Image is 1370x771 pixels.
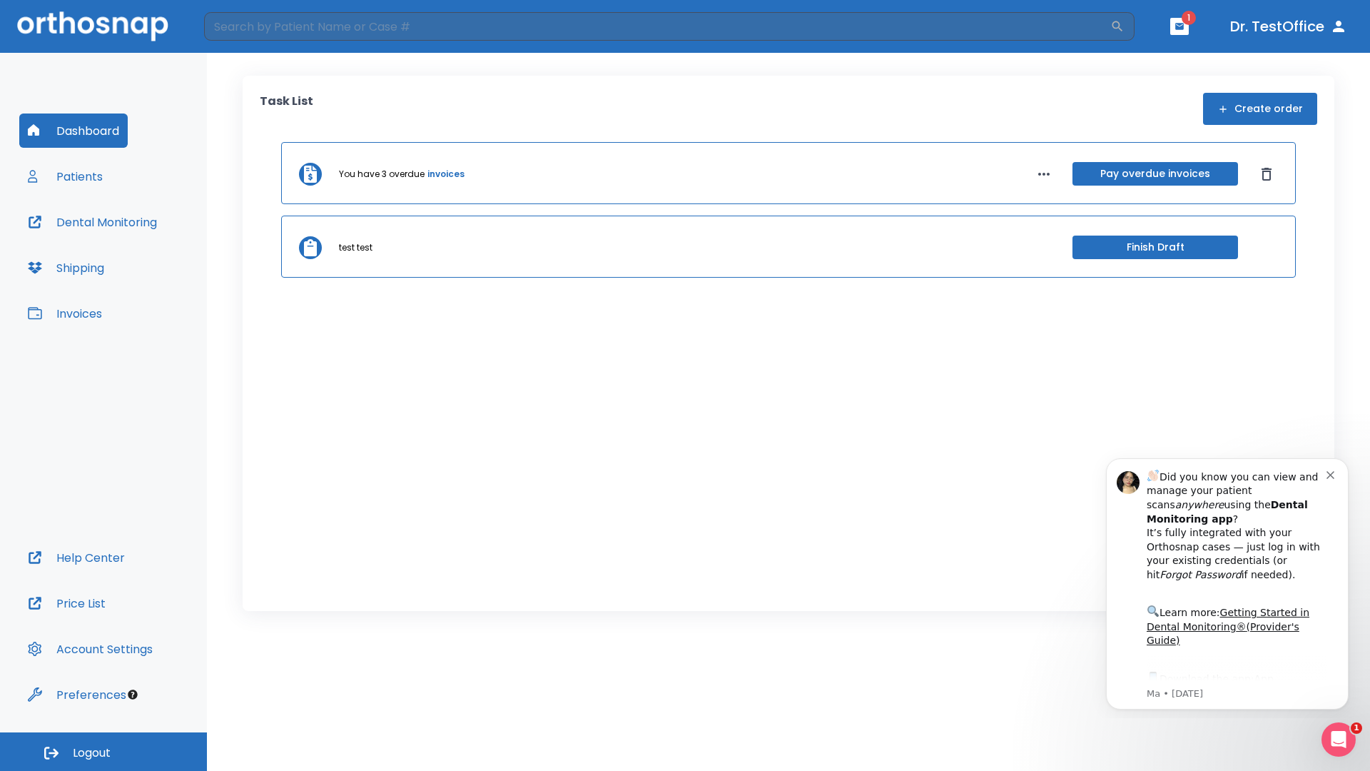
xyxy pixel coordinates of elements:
[19,296,111,331] button: Invoices
[19,159,111,193] button: Patients
[1321,722,1356,757] iframe: Intercom live chat
[19,251,113,285] button: Shipping
[1255,163,1278,186] button: Dismiss
[62,242,242,255] p: Message from Ma, sent 4w ago
[17,11,168,41] img: Orthosnap
[19,540,133,575] button: Help Center
[242,22,253,34] button: Dismiss notification
[339,241,372,254] p: test test
[126,688,139,701] div: Tooltip anchor
[1182,11,1196,25] span: 1
[1203,93,1317,125] button: Create order
[427,168,465,181] a: invoices
[204,12,1110,41] input: Search by Patient Name or Case #
[62,224,242,297] div: Download the app: | ​ Let us know if you need help getting started!
[19,586,114,620] button: Price List
[19,677,135,712] button: Preferences
[19,632,161,666] button: Account Settings
[260,93,313,125] p: Task List
[1072,162,1238,186] button: Pay overdue invoices
[62,228,189,253] a: App Store
[19,114,128,148] button: Dashboard
[1085,445,1370,718] iframe: Intercom notifications message
[19,205,166,239] button: Dental Monitoring
[1072,236,1238,259] button: Finish Draft
[339,168,425,181] p: You have 3 overdue
[73,745,111,761] span: Logout
[1224,14,1353,39] button: Dr. TestOffice
[1351,722,1362,734] span: 1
